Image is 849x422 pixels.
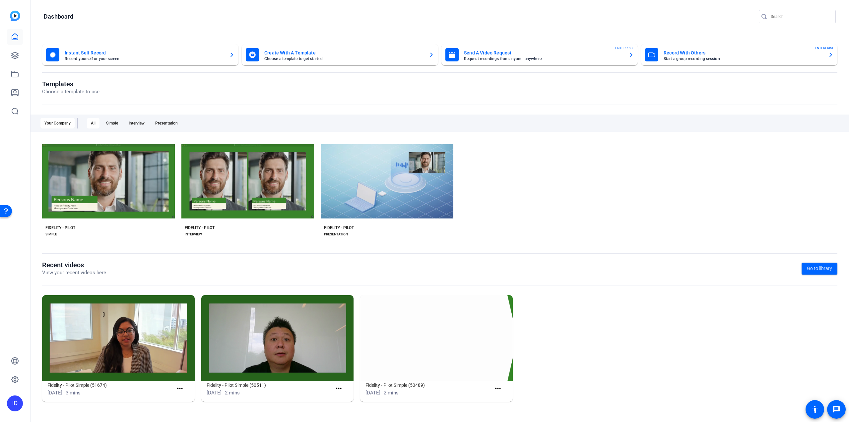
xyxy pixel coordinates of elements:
mat-card-subtitle: Start a group recording session [664,57,823,61]
h1: Recent videos [42,261,106,269]
span: ENTERPRISE [815,45,834,50]
img: Fidelity - Pilot Simple (50489) [360,295,513,381]
span: [DATE] [47,390,62,396]
div: FIDELITY - PILOT [324,225,354,230]
mat-icon: message [832,405,840,413]
h1: Templates [42,80,99,88]
span: 2 mins [225,390,240,396]
mat-icon: more_horiz [494,384,502,393]
a: Go to library [802,263,837,275]
h1: Fidelity - Pilot Simple (51674) [47,381,173,389]
mat-card-title: Record With Others [664,49,823,57]
span: 3 mins [66,390,81,396]
div: Your Company [40,118,75,128]
mat-card-title: Create With A Template [264,49,424,57]
mat-card-subtitle: Record yourself or your screen [65,57,224,61]
div: FIDELITY - PILOT [45,225,75,230]
img: Fidelity - Pilot Simple (50511) [201,295,354,381]
div: SIMPLE [45,232,57,237]
div: PRESENTATION [324,232,348,237]
input: Search [771,13,830,21]
img: Fidelity - Pilot Simple (51674) [42,295,195,381]
span: ENTERPRISE [615,45,634,50]
span: [DATE] [207,390,222,396]
button: Instant Self RecordRecord yourself or your screen [42,44,238,65]
button: Record With OthersStart a group recording sessionENTERPRISE [641,44,837,65]
mat-icon: more_horiz [176,384,184,393]
div: INTERVIEW [185,232,202,237]
div: Simple [102,118,122,128]
span: 2 mins [384,390,399,396]
div: ID [7,395,23,411]
span: Go to library [807,265,832,272]
mat-card-title: Instant Self Record [65,49,224,57]
mat-icon: accessibility [811,405,819,413]
p: View your recent videos here [42,269,106,277]
span: [DATE] [365,390,380,396]
div: All [87,118,99,128]
mat-card-title: Send A Video Request [464,49,623,57]
mat-icon: more_horiz [335,384,343,393]
button: Send A Video RequestRequest recordings from anyone, anywhereENTERPRISE [441,44,638,65]
img: blue-gradient.svg [10,11,20,21]
div: Interview [125,118,149,128]
div: Presentation [151,118,182,128]
mat-card-subtitle: Request recordings from anyone, anywhere [464,57,623,61]
div: FIDELITY - PILOT [185,225,215,230]
h1: Dashboard [44,13,73,21]
mat-card-subtitle: Choose a template to get started [264,57,424,61]
button: Create With A TemplateChoose a template to get started [242,44,438,65]
h1: Fidelity - Pilot Simple (50489) [365,381,491,389]
h1: Fidelity - Pilot Simple (50511) [207,381,332,389]
p: Choose a template to use [42,88,99,96]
